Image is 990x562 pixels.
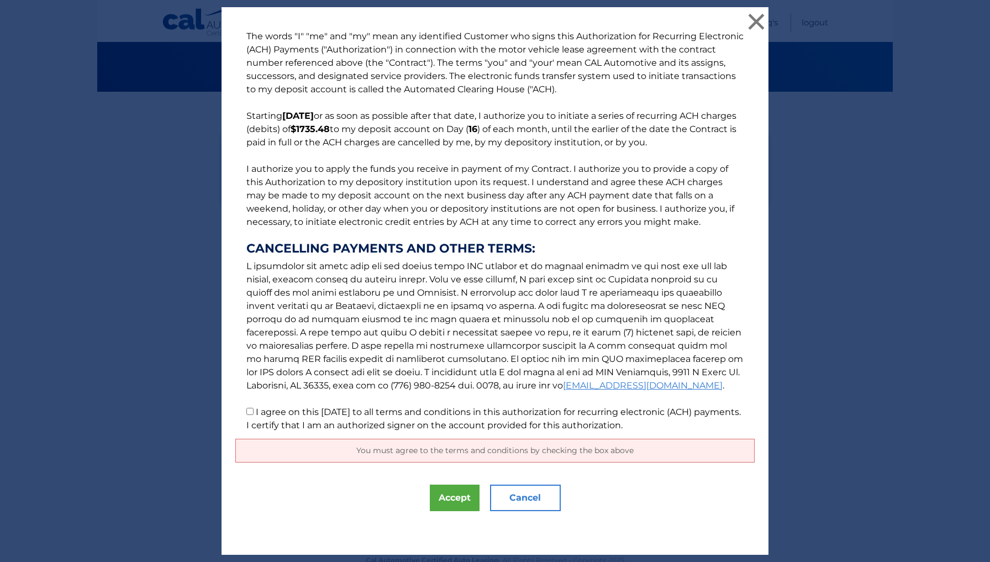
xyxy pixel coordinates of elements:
button: Cancel [490,485,561,511]
a: [EMAIL_ADDRESS][DOMAIN_NAME] [563,380,723,391]
b: 16 [468,124,477,134]
button: Accept [430,485,480,511]
b: [DATE] [282,111,314,121]
span: You must agree to the terms and conditions by checking the box above [356,445,634,455]
p: The words "I" "me" and "my" mean any identified Customer who signs this Authorization for Recurri... [235,30,755,432]
b: $1735.48 [291,124,330,134]
button: × [745,10,767,33]
label: I agree on this [DATE] to all terms and conditions in this authorization for recurring electronic... [246,407,741,430]
strong: CANCELLING PAYMENTS AND OTHER TERMS: [246,242,744,255]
